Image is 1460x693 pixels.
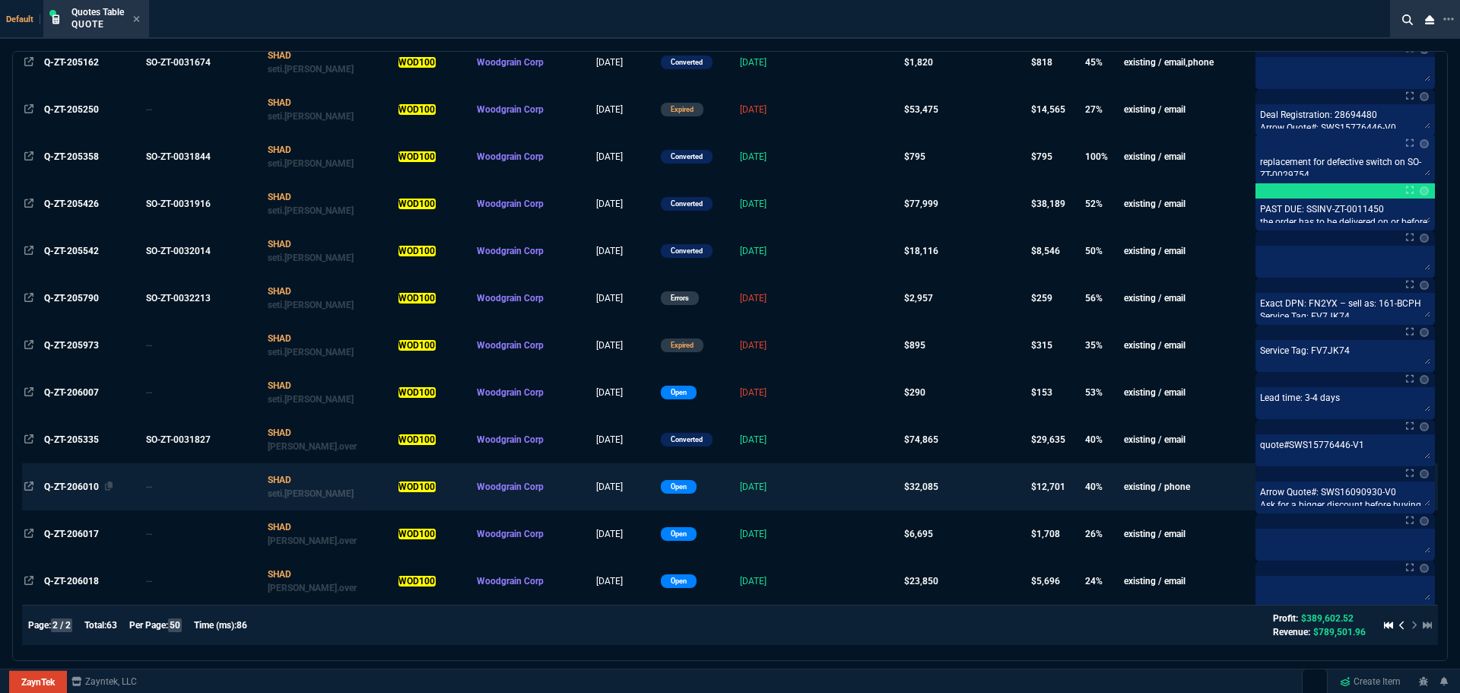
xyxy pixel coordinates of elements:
td: undefined [820,416,902,463]
span: Woodgrain Corp [477,482,544,492]
td: [DATE] [594,86,659,133]
span: $29,635 [1031,434,1065,445]
div: -- [146,103,259,116]
p: SHAD [268,143,393,157]
p: SHAD [268,567,393,581]
span: Q-ZT-205790 [44,293,99,304]
nx-icon: Open In Opposite Panel [24,151,33,162]
p: existing / email [1124,150,1251,164]
mark: WOD100 [398,529,436,539]
p: SHAD [268,285,393,298]
td: Open SO in Expanded View [144,39,265,86]
td: [DATE] [738,416,820,463]
span: Time (ms): [194,620,236,631]
span: $38,189 [1031,199,1065,209]
td: undefined [820,558,902,605]
nx-icon: Open In Opposite Panel [24,387,33,398]
span: Total: [84,620,106,631]
span: $5,696 [1031,576,1060,587]
td: Open SO in Expanded View [144,180,265,227]
p: seti.[PERSON_NAME] [268,110,393,123]
p: SHAD [268,520,393,534]
span: 50 [168,618,182,632]
td: [DATE] [738,558,820,605]
div: SO-ZT-0032014 [146,244,259,258]
nx-icon: Open In Opposite Panel [24,104,33,115]
div: -- [146,574,259,588]
span: $53,475 [904,104,938,115]
p: SHAD [268,379,393,393]
td: Open SO in Expanded View [144,369,265,416]
span: $32,085 [904,482,938,492]
p: seti.[PERSON_NAME] [268,393,393,406]
mark: WOD100 [398,199,436,209]
span: Default [6,14,40,24]
p: [PERSON_NAME].over [268,534,393,548]
td: double click to filter by Rep [265,86,396,133]
td: [DATE] [738,39,820,86]
span: 40% [1085,434,1103,445]
span: Q-ZT-205973 [44,340,99,351]
p: SHAD [268,473,393,487]
p: existing / email,phone [1124,56,1251,69]
td: undefined [820,227,902,275]
mark: WOD100 [398,340,436,351]
td: Open SO in Expanded View [144,463,265,510]
mark: WOD100 [398,151,436,162]
span: Woodgrain Corp [477,576,544,587]
p: SHAD [268,190,393,204]
p: SHAD [268,332,393,345]
span: 63 [106,620,117,631]
td: undefined [820,39,902,86]
td: double click to filter by Rep [265,558,396,605]
p: seti.[PERSON_NAME] [268,298,393,312]
span: 40% [1085,482,1103,492]
div: SO-ZT-0031844 [146,150,259,164]
td: [DATE] [738,369,820,416]
div: SO-ZT-0031674 [146,56,259,69]
p: existing / email [1124,527,1251,541]
td: [DATE] [594,416,659,463]
td: Open SO in Expanded View [144,322,265,369]
span: Woodgrain Corp [477,340,544,351]
td: [DATE] [594,275,659,322]
span: Woodgrain Corp [477,199,544,209]
td: Open SO in Expanded View [144,133,265,180]
p: seti.[PERSON_NAME] [268,487,393,501]
nx-icon: Open In Opposite Panel [24,482,33,492]
span: Q-ZT-205162 [44,57,99,68]
mark: WOD100 [398,57,436,68]
div: -- [146,339,259,352]
td: [DATE] [594,369,659,416]
a: Create Item [1334,670,1407,693]
span: Q-ZT-205358 [44,151,99,162]
td: Open SO in Expanded View [144,416,265,463]
nx-icon: Open In Opposite Panel [24,293,33,304]
nx-icon: Close Workbench [1419,11,1440,29]
span: Q-ZT-205426 [44,199,99,209]
span: $315 [1031,340,1052,351]
span: Q-ZT-205542 [44,246,99,256]
mark: WOD100 [398,246,436,256]
span: Woodgrain Corp [477,434,544,445]
nx-icon: Search [1396,11,1419,29]
p: SHAD [268,237,393,251]
span: $18,116 [904,246,938,256]
span: $1,820 [904,57,933,68]
span: $2,957 [904,293,933,304]
td: double click to filter by Rep [265,369,396,416]
span: $14,565 [1031,104,1065,115]
span: 27% [1085,104,1103,115]
div: -- [146,386,259,399]
td: double click to filter by Rep [265,133,396,180]
td: Open SO in Expanded View [144,275,265,322]
td: undefined [820,510,902,558]
p: seti.[PERSON_NAME] [268,345,393,359]
span: $259 [1031,293,1052,304]
td: [DATE] [738,463,820,510]
nx-icon: Open In Opposite Panel [24,57,33,68]
p: seti.[PERSON_NAME] [268,62,393,76]
td: [DATE] [594,133,659,180]
p: existing / phone [1124,480,1251,494]
nx-icon: Open In Opposite Panel [24,246,33,256]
